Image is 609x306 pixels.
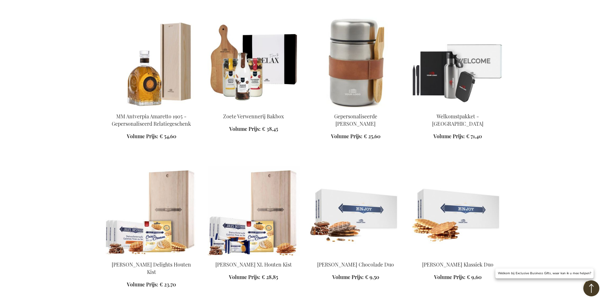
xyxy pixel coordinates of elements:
[215,261,292,268] a: [PERSON_NAME] XL Houten Kist
[223,113,284,120] a: Zoete Verwennerij Bakbox
[434,274,482,281] a: Volume Prijs: € 9,60
[412,253,504,259] a: Jules Destrooper Classic Duo
[208,166,300,256] img: Jules Destrooper XL Wooden Box Personalised 1
[112,261,191,275] a: [PERSON_NAME] Delights Houten Kist
[332,274,379,281] a: Volume Prijs: € 9,50
[229,125,261,132] span: Volume Prijs:
[310,166,402,256] img: Jules Destrooper Chocolate Duo
[412,105,504,111] a: Welcome Aboard Gift Box - Black
[317,261,394,268] a: [PERSON_NAME] Chocolade Duo
[160,281,176,288] span: € 23,70
[106,18,197,107] img: MM Antverpia Amaretto 1905 - Personalised Business Gift
[262,125,278,132] span: € 38,45
[127,133,176,140] a: Volume Prijs: € 54,60
[332,274,364,280] span: Volume Prijs:
[106,253,197,259] a: Jules Destrooper Delights Wooden Box Personalised
[127,133,158,140] span: Volume Prijs:
[433,133,482,140] a: Volume Prijs: € 71,40
[310,253,402,259] a: Jules Destrooper Chocolate Duo
[127,281,176,288] a: Volume Prijs: € 23,70
[310,105,402,111] a: Personalised Miles Food Thermos
[262,274,278,280] span: € 28,85
[433,133,465,140] span: Volume Prijs:
[229,274,278,281] a: Volume Prijs: € 28,85
[331,133,380,140] a: Volume Prijs: € 25,60
[365,274,379,280] span: € 9,50
[106,105,197,111] a: MM Antverpia Amaretto 1905 - Personalised Business Gift
[331,133,362,140] span: Volume Prijs:
[160,133,176,140] span: € 54,60
[229,274,260,280] span: Volume Prijs:
[229,125,278,133] a: Volume Prijs: € 38,45
[467,274,482,280] span: € 9,60
[208,18,300,107] img: Sweet Treats Baking Box
[127,281,158,288] span: Volume Prijs:
[412,166,504,256] img: Jules Destrooper Classic Duo
[432,113,483,127] a: Welkomstpakket - [GEOGRAPHIC_DATA]
[466,133,482,140] span: € 71,40
[334,113,377,127] a: Gepersonaliseerde [PERSON_NAME]
[422,261,493,268] a: [PERSON_NAME] Klassiek Duo
[412,18,504,107] img: Welcome Aboard Gift Box - Black
[434,274,465,280] span: Volume Prijs:
[112,113,191,127] a: MM Antverpia Amaretto 1905 - Gepersonaliseerd Relatiegeschenk
[364,133,380,140] span: € 25,60
[208,253,300,259] a: Jules Destrooper XL Wooden Box Personalised 1
[106,166,197,256] img: Jules Destrooper Delights Wooden Box Personalised
[208,105,300,111] a: Sweet Treats Baking Box
[310,18,402,107] img: Personalised Miles Food Thermos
